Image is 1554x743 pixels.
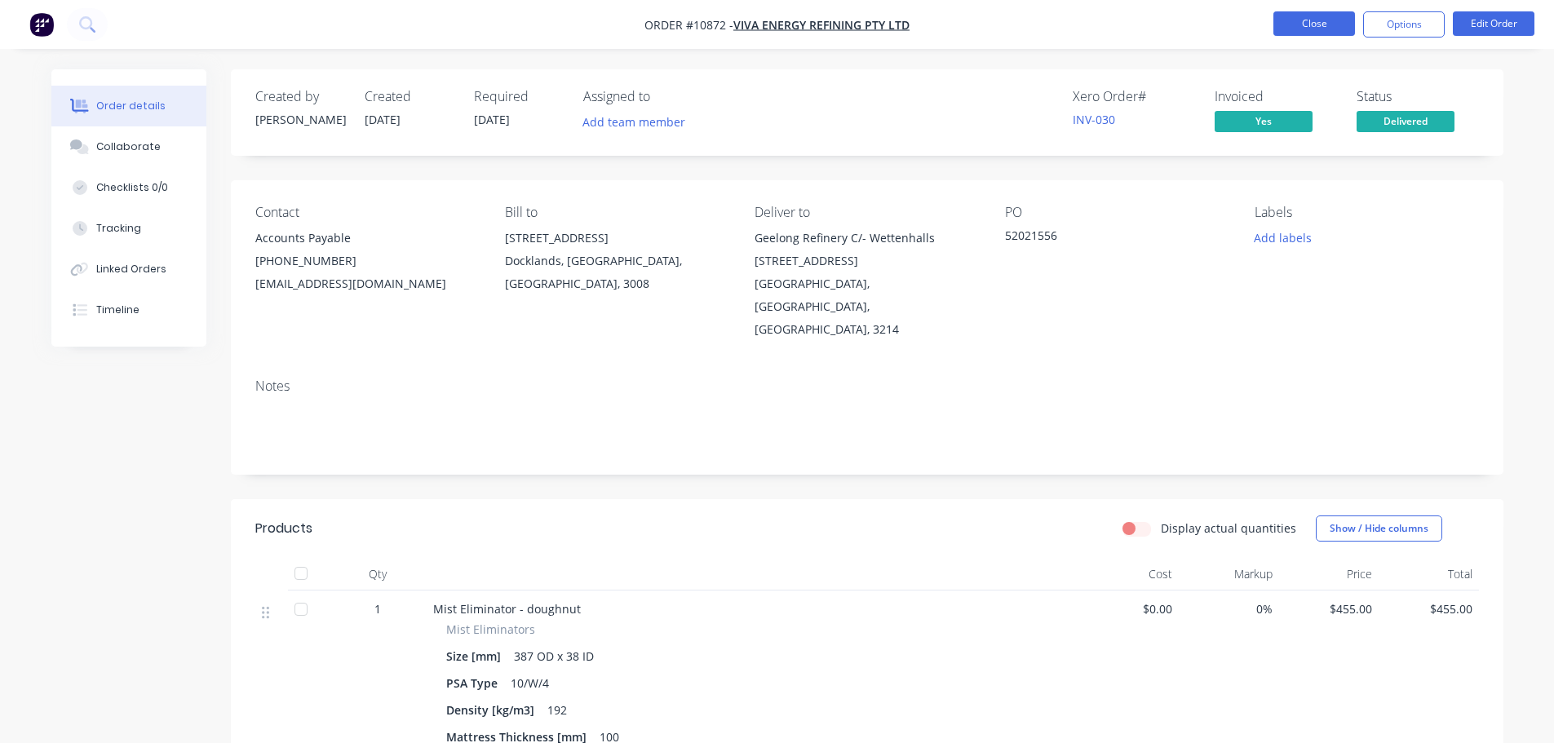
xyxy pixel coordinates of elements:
[446,671,504,695] div: PSA Type
[51,86,206,126] button: Order details
[1357,111,1454,131] span: Delivered
[1215,89,1337,104] div: Invoiced
[51,290,206,330] button: Timeline
[1086,600,1173,617] span: $0.00
[255,205,479,220] div: Contact
[329,558,427,590] div: Qty
[365,89,454,104] div: Created
[504,671,556,695] div: 10/W/4
[1357,111,1454,135] button: Delivered
[1379,558,1479,590] div: Total
[1246,227,1321,249] button: Add labels
[755,205,978,220] div: Deliver to
[1357,89,1479,104] div: Status
[446,698,541,722] div: Density [kg/m3]
[51,208,206,249] button: Tracking
[96,303,139,317] div: Timeline
[733,17,910,33] a: Viva Energy Refining Pty Ltd
[96,262,166,276] div: Linked Orders
[505,227,728,295] div: [STREET_ADDRESS]Docklands, [GEOGRAPHIC_DATA], [GEOGRAPHIC_DATA], 3008
[505,227,728,250] div: [STREET_ADDRESS]
[51,126,206,167] button: Collaborate
[1005,227,1209,250] div: 52021556
[507,644,600,668] div: 387 OD x 38 ID
[505,205,728,220] div: Bill to
[255,111,345,128] div: [PERSON_NAME]
[1179,558,1279,590] div: Markup
[755,227,978,341] div: Geelong Refinery C/- Wettenhalls [STREET_ADDRESS][GEOGRAPHIC_DATA], [GEOGRAPHIC_DATA], [GEOGRAPHI...
[51,167,206,208] button: Checklists 0/0
[1385,600,1472,617] span: $455.00
[255,227,479,250] div: Accounts Payable
[96,99,166,113] div: Order details
[365,112,401,127] span: [DATE]
[446,644,507,668] div: Size [mm]
[755,227,978,272] div: Geelong Refinery C/- Wettenhalls [STREET_ADDRESS]
[1161,520,1296,537] label: Display actual quantities
[644,17,733,33] span: Order #10872 -
[1453,11,1534,36] button: Edit Order
[255,272,479,295] div: [EMAIL_ADDRESS][DOMAIN_NAME]
[1215,111,1313,131] span: Yes
[1185,600,1273,617] span: 0%
[96,139,161,154] div: Collaborate
[433,601,581,617] span: Mist Eliminator - doughnut
[255,250,479,272] div: [PHONE_NUMBER]
[1005,205,1229,220] div: PO
[1363,11,1445,38] button: Options
[1279,558,1379,590] div: Price
[96,221,141,236] div: Tracking
[1073,89,1195,104] div: Xero Order #
[255,89,345,104] div: Created by
[474,89,564,104] div: Required
[541,698,573,722] div: 192
[51,249,206,290] button: Linked Orders
[474,112,510,127] span: [DATE]
[1273,11,1355,36] button: Close
[255,378,1479,394] div: Notes
[573,111,693,133] button: Add team member
[29,12,54,37] img: Factory
[583,111,694,133] button: Add team member
[255,227,479,295] div: Accounts Payable[PHONE_NUMBER][EMAIL_ADDRESS][DOMAIN_NAME]
[505,250,728,295] div: Docklands, [GEOGRAPHIC_DATA], [GEOGRAPHIC_DATA], 3008
[1073,112,1115,127] a: INV-030
[446,621,535,638] span: Mist Eliminators
[1286,600,1373,617] span: $455.00
[1255,205,1478,220] div: Labels
[1079,558,1180,590] div: Cost
[374,600,381,617] span: 1
[583,89,746,104] div: Assigned to
[255,519,312,538] div: Products
[96,180,168,195] div: Checklists 0/0
[755,272,978,341] div: [GEOGRAPHIC_DATA], [GEOGRAPHIC_DATA], [GEOGRAPHIC_DATA], 3214
[1316,515,1442,542] button: Show / Hide columns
